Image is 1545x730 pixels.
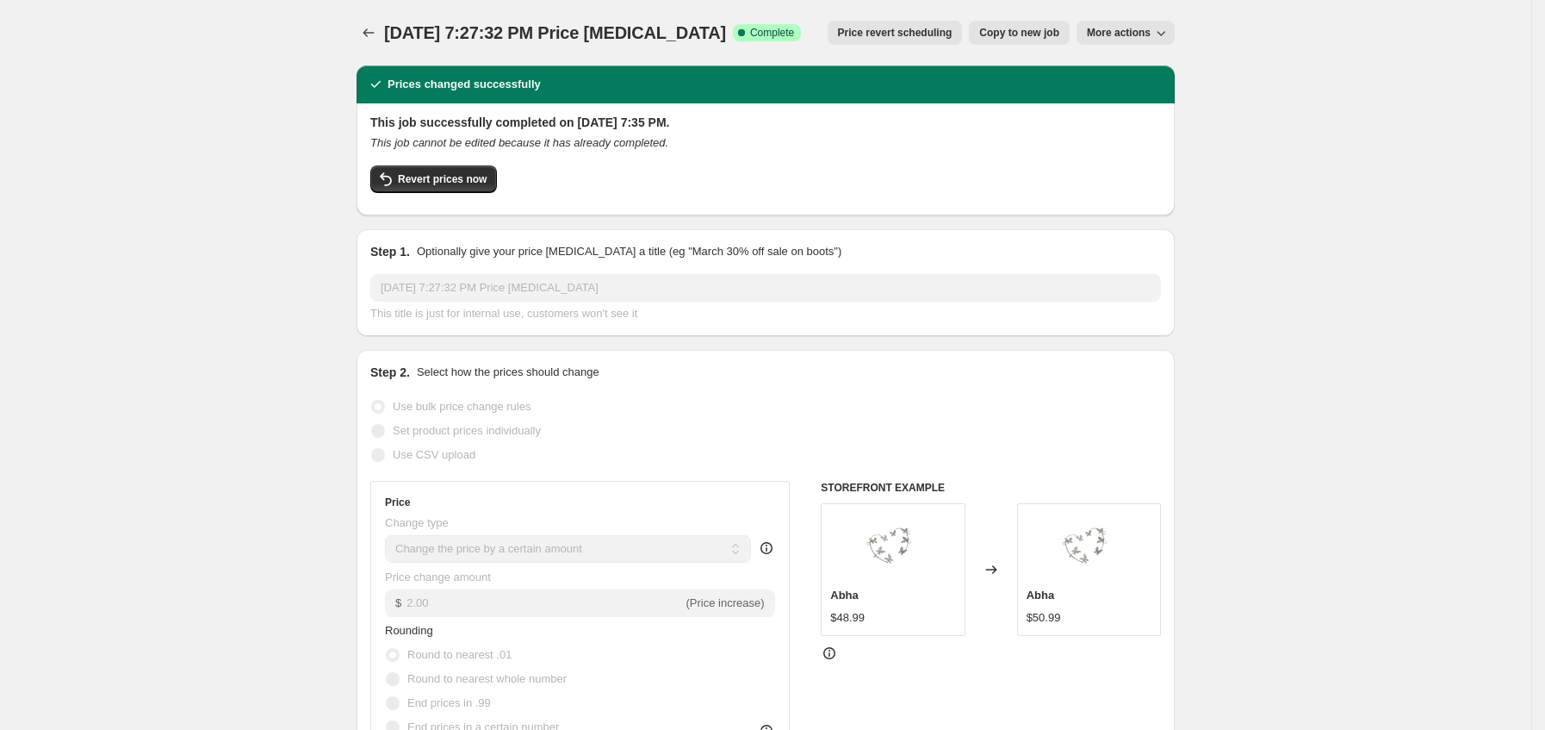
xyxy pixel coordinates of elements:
[370,274,1161,302] input: 30% off holiday sale
[1087,26,1151,40] span: More actions
[407,672,567,685] span: Round to nearest whole number
[969,21,1070,45] button: Copy to new job
[979,26,1059,40] span: Copy to new job
[370,165,497,193] button: Revert prices now
[406,590,682,617] input: -10.00
[370,243,410,260] h2: Step 1.
[1077,21,1175,45] button: More actions
[385,571,491,583] span: Price change amount
[686,596,765,609] span: (Price increase)
[1027,589,1055,602] span: Abha
[417,243,841,260] p: Optionally give your price [MEDICAL_DATA] a title (eg "March 30% off sale on boots")
[821,481,1161,495] h6: STOREFRONT EXAMPLE
[370,114,1161,131] h2: This job successfully completed on [DATE] 7:35 PM.
[859,513,928,582] img: 5-removebg-preview_92135b2d-835b-4ae5-ac0e-b271969df02b_80x.png
[407,648,512,661] span: Round to nearest .01
[417,364,599,381] p: Select how the prices should change
[385,516,449,529] span: Change type
[393,424,541,437] span: Set product prices individually
[388,76,541,93] h2: Prices changed successfully
[758,540,775,557] div: help
[398,172,487,186] span: Revert prices now
[1027,609,1061,627] div: $50.99
[385,496,410,509] h3: Price
[385,624,433,637] span: Rounding
[830,589,859,602] span: Abha
[370,307,637,320] span: This title is just for internal use, customers won't see it
[828,21,963,45] button: Price revert scheduling
[395,596,401,609] span: $
[393,448,475,461] span: Use CSV upload
[838,26,952,40] span: Price revert scheduling
[750,26,794,40] span: Complete
[370,136,668,149] i: This job cannot be edited because it has already completed.
[370,364,410,381] h2: Step 2.
[830,609,865,627] div: $48.99
[1054,513,1123,582] img: 5-removebg-preview_92135b2d-835b-4ae5-ac0e-b271969df02b_80x.png
[357,21,381,45] button: Price change jobs
[393,400,531,413] span: Use bulk price change rules
[407,696,491,709] span: End prices in .99
[384,23,726,42] span: [DATE] 7:27:32 PM Price [MEDICAL_DATA]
